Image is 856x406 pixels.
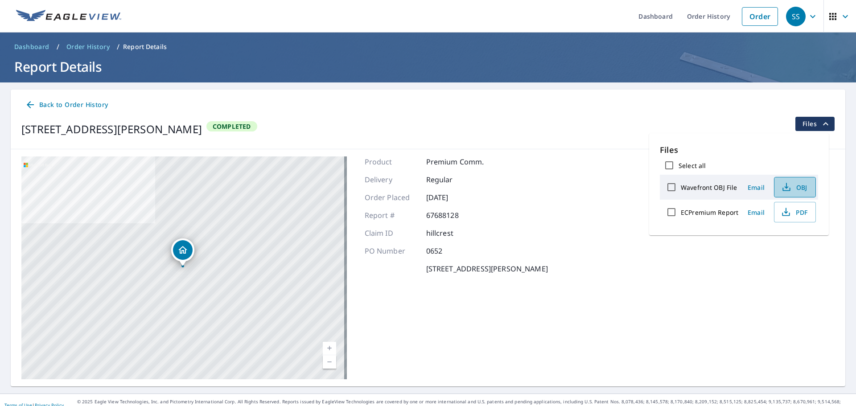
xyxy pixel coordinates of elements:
[14,42,49,51] span: Dashboard
[802,119,831,129] span: Files
[681,183,737,192] label: Wavefront OBJ File
[780,207,808,217] span: PDF
[207,122,256,131] span: Completed
[745,183,767,192] span: Email
[426,246,480,256] p: 0652
[365,210,418,221] p: Report #
[742,7,778,26] a: Order
[365,192,418,203] p: Order Placed
[780,182,808,193] span: OBJ
[742,205,770,219] button: Email
[795,117,835,131] button: filesDropdownBtn-67688128
[365,156,418,167] p: Product
[21,97,111,113] a: Back to Order History
[426,156,484,167] p: Premium Comm.
[57,41,59,52] li: /
[365,246,418,256] p: PO Number
[660,144,818,156] p: Files
[16,10,121,23] img: EV Logo
[786,7,806,26] div: SS
[774,177,816,197] button: OBJ
[11,40,845,54] nav: breadcrumb
[426,192,480,203] p: [DATE]
[66,42,110,51] span: Order History
[679,161,706,170] label: Select all
[11,40,53,54] a: Dashboard
[323,355,336,369] a: Current Level 17, Zoom Out
[426,263,548,274] p: [STREET_ADDRESS][PERSON_NAME]
[742,180,770,194] button: Email
[745,208,767,217] span: Email
[25,99,108,111] span: Back to Order History
[123,42,167,51] p: Report Details
[63,40,113,54] a: Order History
[681,208,738,217] label: ECPremium Report
[426,228,480,238] p: hillcrest
[365,228,418,238] p: Claim ID
[323,342,336,355] a: Current Level 17, Zoom In
[117,41,119,52] li: /
[171,238,194,266] div: Dropped pin, building 1, Residential property, 2000 W Marcy Dr Big Spring, TX 79720
[365,174,418,185] p: Delivery
[774,202,816,222] button: PDF
[426,210,480,221] p: 67688128
[426,174,480,185] p: Regular
[21,121,202,137] div: [STREET_ADDRESS][PERSON_NAME]
[11,57,845,76] h1: Report Details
